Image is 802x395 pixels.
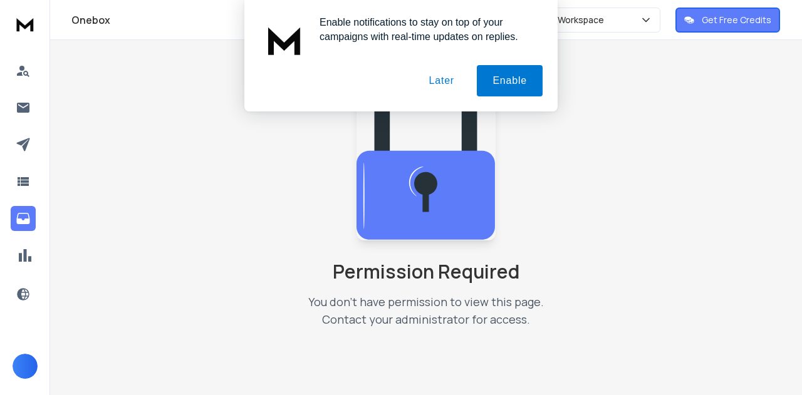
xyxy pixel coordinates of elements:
button: Later [413,65,469,96]
div: Enable notifications to stay on top of your campaigns with real-time updates on replies. [310,15,543,44]
img: notification icon [259,15,310,65]
img: Team collaboration [357,53,496,240]
button: Enable [477,65,543,96]
p: You don't have permission to view this page. Contact your administrator for access. [286,293,566,328]
h1: Permission Required [286,260,566,283]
